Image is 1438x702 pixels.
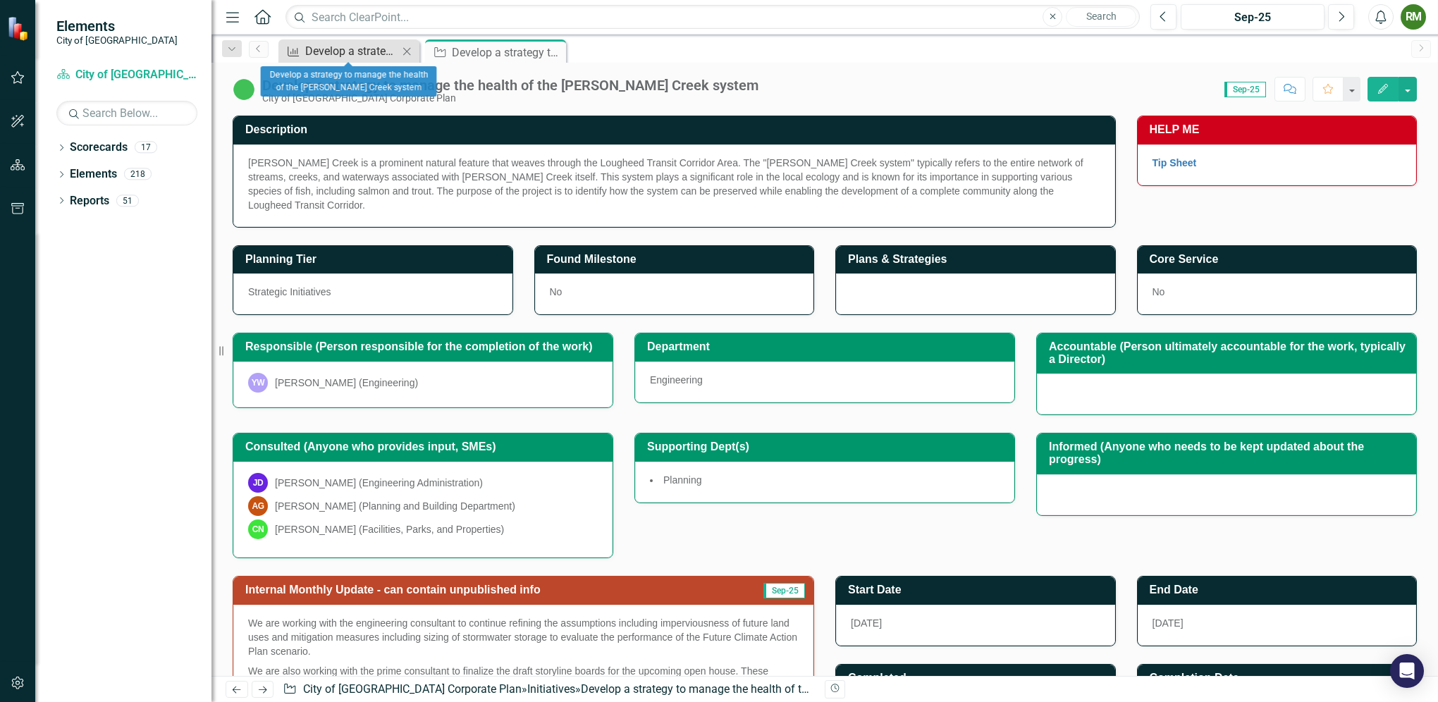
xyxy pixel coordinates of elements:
[56,101,197,125] input: Search Below...
[116,195,139,207] div: 51
[70,140,128,156] a: Scorecards
[262,78,758,93] div: Develop a strategy to manage the health of the [PERSON_NAME] Creek system
[1186,9,1320,26] div: Sep-25
[56,67,197,83] a: City of [GEOGRAPHIC_DATA] Corporate Plan
[245,340,606,353] h3: Responsible (Person responsible for the completion of the work)
[1401,4,1426,30] button: RM
[1150,123,1410,136] h3: HELP ME
[851,617,882,629] span: [DATE]
[285,5,1140,30] input: Search ClearPoint...
[275,522,504,536] div: [PERSON_NAME] (Facilities, Parks, and Properties)
[1150,584,1410,596] h3: End Date
[248,519,268,539] div: CN
[527,682,575,696] a: Initiatives
[848,253,1108,266] h3: Plans & Strategies
[248,616,799,661] p: We are working with the engineering consultant to continue refining the assumptions including imp...
[547,253,807,266] h3: Found Milestone
[550,286,563,297] span: No
[245,441,606,453] h3: Consulted (Anyone who provides input, SMEs)
[1181,4,1325,30] button: Sep-25
[275,376,418,390] div: [PERSON_NAME] (Engineering)
[261,66,437,97] div: Develop a strategy to manage the health of the [PERSON_NAME] Creek system
[70,193,109,209] a: Reports
[245,584,735,596] h3: Internal Monthly Update - can contain unpublished info
[1153,286,1165,297] span: No
[303,682,522,696] a: City of [GEOGRAPHIC_DATA] Corporate Plan
[245,253,505,266] h3: Planning Tier
[305,42,398,60] div: Develop a strategy to manage the health of the [PERSON_NAME] Creek system
[70,166,117,183] a: Elements
[245,123,1108,136] h3: Description
[650,374,703,386] span: Engineering
[1086,11,1117,22] span: Search
[248,373,268,393] div: YW
[1224,82,1266,97] span: Sep-25
[135,142,157,154] div: 17
[848,672,1108,684] h3: Completed
[581,682,970,696] div: Develop a strategy to manage the health of the [PERSON_NAME] Creek system
[7,16,32,41] img: ClearPoint Strategy
[1390,654,1424,688] div: Open Intercom Messenger
[452,44,563,61] div: Develop a strategy to manage the health of the [PERSON_NAME] Creek system
[248,473,268,493] div: JD
[233,78,255,101] img: In Progress
[647,441,1007,453] h3: Supporting Dept(s)
[248,496,268,516] div: AG
[262,93,758,104] div: City of [GEOGRAPHIC_DATA] Corporate Plan
[1153,617,1184,629] span: [DATE]
[56,35,178,46] small: City of [GEOGRAPHIC_DATA]
[848,584,1108,596] h3: Start Date
[248,156,1100,212] div: [PERSON_NAME] Creek is a prominent natural feature that weaves through the Lougheed Transit Corri...
[282,42,398,60] a: Develop a strategy to manage the health of the [PERSON_NAME] Creek system
[248,286,331,297] span: Strategic Initiatives
[647,340,1007,353] h3: Department
[663,474,702,486] span: Planning
[1049,340,1409,365] h3: Accountable (Person ultimately accountable for the work, typically a Director)
[1153,157,1197,168] a: Tip Sheet
[1049,441,1409,465] h3: Informed (Anyone who needs to be kept updated about the progress)
[56,18,178,35] span: Elements
[1150,672,1410,684] h3: Completion Date
[763,583,805,598] span: Sep-25
[275,499,515,513] div: [PERSON_NAME] (Planning and Building Department)
[1066,7,1136,27] button: Search
[283,682,814,698] div: » »
[1150,253,1410,266] h3: Core Service
[275,476,483,490] div: [PERSON_NAME] (Engineering Administration)
[124,168,152,180] div: 218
